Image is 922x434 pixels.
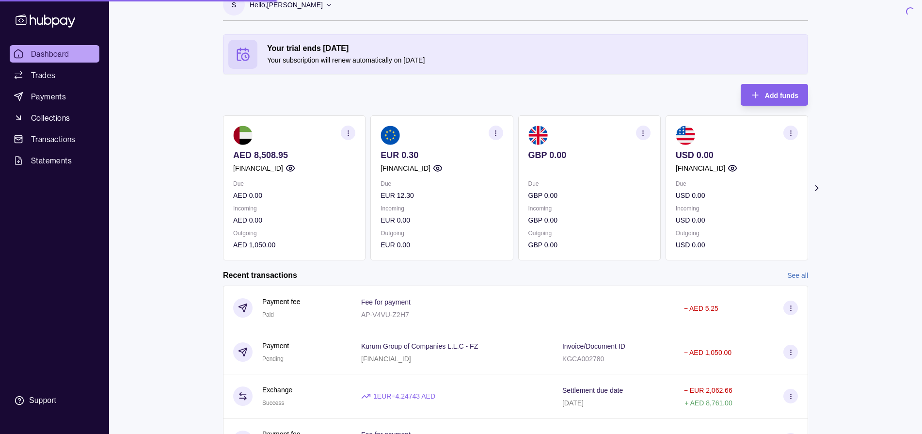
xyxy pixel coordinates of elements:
[233,228,355,239] p: Outgoing
[562,399,584,407] p: [DATE]
[676,190,798,201] p: USD 0.00
[381,203,503,214] p: Incoming
[262,385,292,395] p: Exchange
[233,178,355,189] p: Due
[562,342,625,350] p: Invoice/Document ID
[233,190,355,201] p: AED 0.00
[381,215,503,225] p: EUR 0.00
[267,43,803,54] h2: Your trial ends [DATE]
[233,163,283,174] p: [FINANCIAL_ID]
[676,228,798,239] p: Outgoing
[31,48,69,60] span: Dashboard
[31,69,55,81] span: Trades
[562,355,604,363] p: KGCA002780
[31,133,76,145] span: Transactions
[262,355,284,362] span: Pending
[233,150,355,161] p: AED 8,508.95
[676,178,798,189] p: Due
[361,311,409,319] p: AP-V4VU-Z2H7
[361,355,411,363] p: [FINANCIAL_ID]
[233,203,355,214] p: Incoming
[31,155,72,166] span: Statements
[10,66,99,84] a: Trades
[223,270,297,281] h2: Recent transactions
[262,296,301,307] p: Payment fee
[684,349,731,356] p: − AED 1,050.00
[262,400,284,406] span: Success
[381,163,430,174] p: [FINANCIAL_ID]
[10,45,99,63] a: Dashboard
[10,130,99,148] a: Transactions
[29,395,56,406] div: Support
[233,240,355,250] p: AED 1,050.00
[528,228,651,239] p: Outgoing
[10,88,99,105] a: Payments
[381,150,503,161] p: EUR 0.30
[31,91,66,102] span: Payments
[676,240,798,250] p: USD 0.00
[528,215,651,225] p: GBP 0.00
[676,215,798,225] p: USD 0.00
[787,270,808,281] a: See all
[10,390,99,411] a: Support
[528,150,651,161] p: GBP 0.00
[381,190,503,201] p: EUR 12.30
[381,126,400,145] img: eu
[528,203,651,214] p: Incoming
[10,109,99,127] a: Collections
[267,55,803,65] p: Your subscription will renew automatically on [DATE]
[684,386,732,394] p: − EUR 2,062.66
[381,240,503,250] p: EUR 0.00
[676,163,726,174] p: [FINANCIAL_ID]
[10,152,99,169] a: Statements
[233,126,253,145] img: ae
[765,92,798,99] span: Add funds
[684,399,732,407] p: + AED 8,761.00
[676,126,695,145] img: us
[676,150,798,161] p: USD 0.00
[381,228,503,239] p: Outgoing
[528,190,651,201] p: GBP 0.00
[676,203,798,214] p: Incoming
[381,178,503,189] p: Due
[684,305,718,312] p: − AED 5.25
[528,126,548,145] img: gb
[361,298,411,306] p: Fee for payment
[31,112,70,124] span: Collections
[262,340,289,351] p: Payment
[528,178,651,189] p: Due
[262,311,274,318] span: Paid
[233,215,355,225] p: AED 0.00
[373,391,435,402] p: 1 EUR = 4.24743 AED
[361,342,478,350] p: Kurum Group of Companies L.L.C - FZ
[562,386,623,394] p: Settlement due date
[741,84,808,106] button: Add funds
[528,240,651,250] p: GBP 0.00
